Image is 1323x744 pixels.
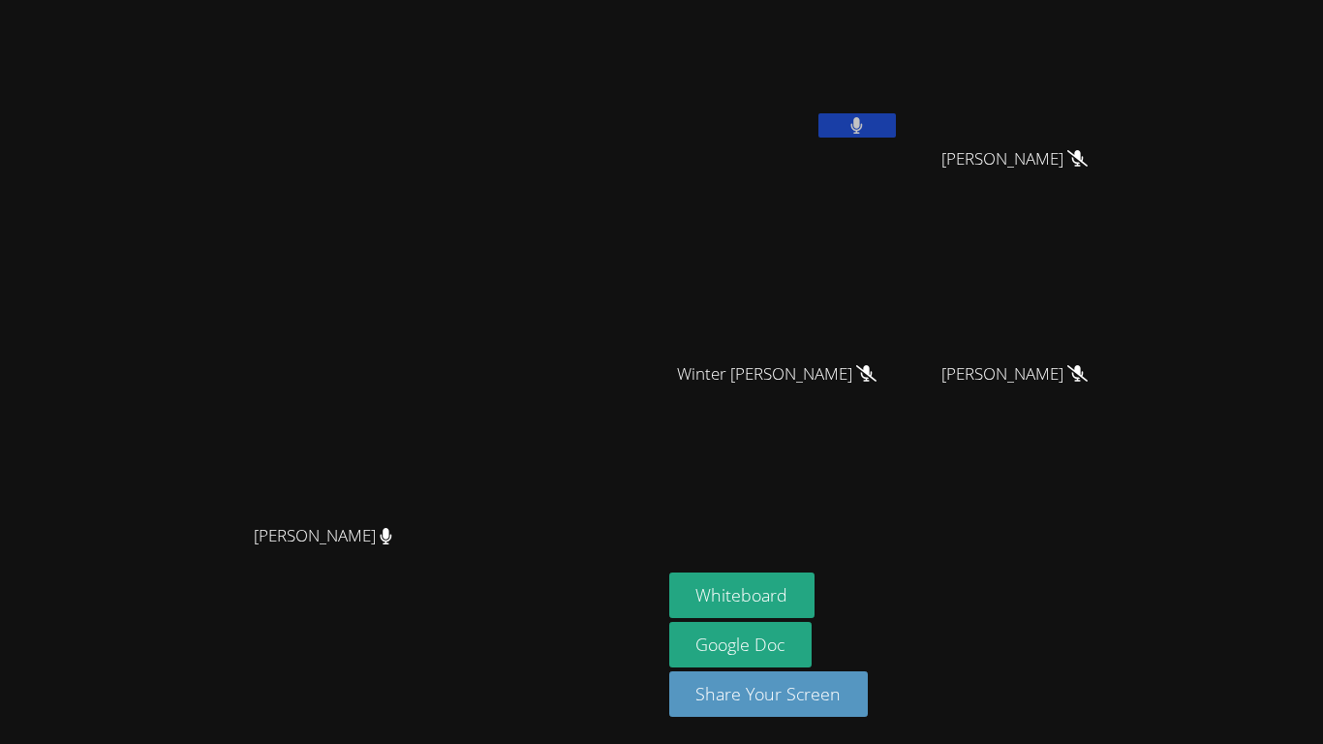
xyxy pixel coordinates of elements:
[941,145,1088,173] span: [PERSON_NAME]
[677,360,877,388] span: Winter [PERSON_NAME]
[669,671,869,717] button: Share Your Screen
[669,622,813,667] a: Google Doc
[941,360,1088,388] span: [PERSON_NAME]
[254,522,392,550] span: [PERSON_NAME]
[669,573,815,618] button: Whiteboard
